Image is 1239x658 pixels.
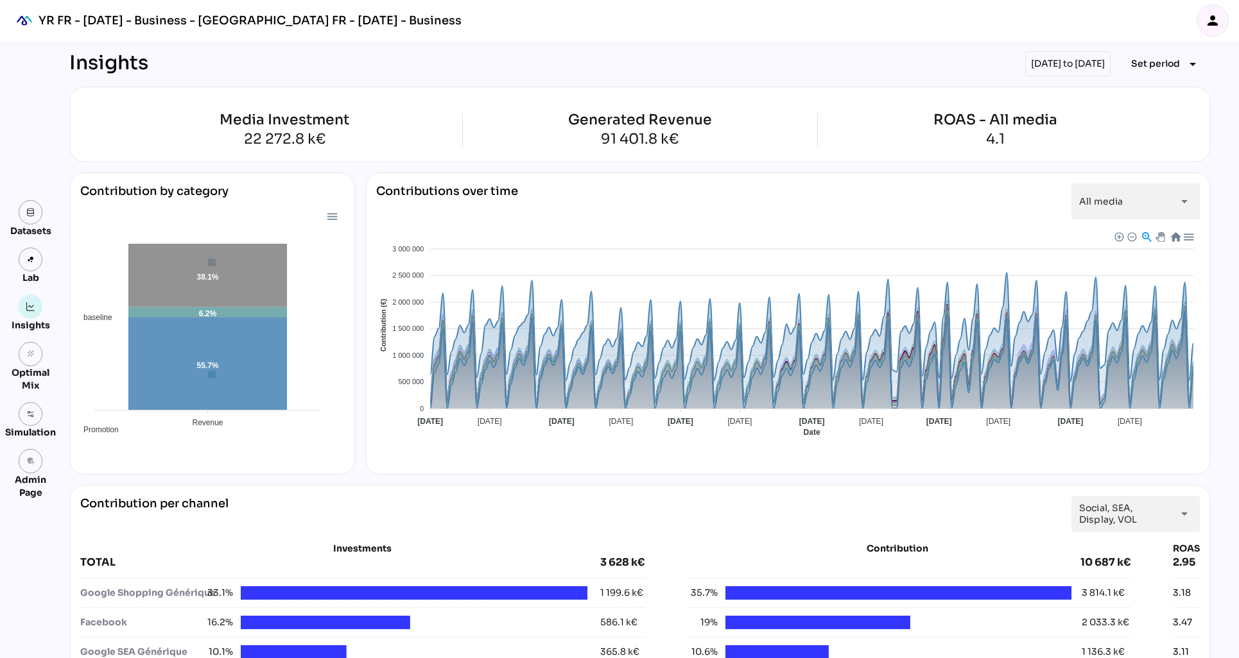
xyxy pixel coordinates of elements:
div: 91 401.8 k€ [568,132,712,146]
div: ROAS [1173,542,1200,555]
div: 2 033.3 k€ [1082,616,1129,629]
div: 3 628 k€ [600,555,645,570]
tspan: 3 000 000 [392,245,424,253]
div: 586.1 k€ [600,616,637,629]
div: Investments [80,542,645,555]
div: 3.18 [1173,586,1191,600]
tspan: 500 000 [398,378,424,385]
span: Social, SEA, Display, VOL [1079,502,1169,525]
i: admin_panel_settings [26,457,35,466]
tspan: [DATE] [859,417,883,426]
div: Contribution by category [80,183,344,209]
div: Insights [69,51,148,76]
span: 16.2% [202,616,233,629]
div: 1 199.6 k€ [600,586,643,600]
div: Facebook [80,616,202,629]
i: person [1205,13,1220,28]
tspan: [DATE] [668,417,693,426]
span: 19% [687,616,718,629]
img: data.svg [26,208,35,217]
tspan: 2 500 000 [392,271,424,279]
tspan: [DATE] [609,417,633,426]
div: 22 272.8 k€ [107,132,462,146]
span: All media [1079,196,1123,207]
div: 10 687 k€ [1080,555,1131,570]
div: 2.95 [1173,555,1200,570]
div: Lab [17,271,45,284]
tspan: 2 000 000 [392,298,424,306]
tspan: [DATE] [477,417,501,426]
tspan: 0 [420,405,424,412]
div: Contribution per channel [80,496,229,532]
div: Media Investment [107,113,462,127]
tspan: Revenue [192,418,223,427]
i: arrow_drop_down [1177,506,1192,521]
tspan: 1 000 000 [392,351,424,359]
text: Contribution (€) [379,298,386,351]
tspan: [DATE] [986,417,1010,426]
span: 33.1% [202,586,233,600]
tspan: [DATE] [417,417,443,426]
div: TOTAL [80,555,600,570]
div: YR FR - [DATE] - Business - [GEOGRAPHIC_DATA] FR - [DATE] - Business [39,13,462,28]
span: 35.7% [687,586,718,600]
div: Optimal Mix [5,366,56,392]
img: settings.svg [26,410,35,419]
img: lab.svg [26,255,35,264]
div: ROAS - All media [933,113,1057,127]
div: 3.47 [1173,616,1192,629]
span: baseline [74,313,112,322]
tspan: [DATE] [799,417,824,426]
div: Generated Revenue [568,113,712,127]
div: Google Shopping Générique [80,586,202,600]
tspan: [DATE] [1057,417,1083,426]
tspan: [DATE] [727,417,752,426]
div: mediaROI [10,6,39,35]
span: Promotion [74,425,119,434]
div: Datasets [10,224,51,237]
div: Insights [12,319,50,332]
tspan: 1 500 000 [392,325,424,332]
div: Menu [326,210,337,221]
div: Simulation [5,426,56,439]
div: Admin Page [5,473,56,499]
i: grain [26,350,35,359]
tspan: [DATE] [926,417,951,426]
div: Contributions over time [376,183,518,219]
div: Contribution [719,542,1077,555]
div: 3 814.1 k€ [1082,586,1125,600]
img: graph.svg [26,302,35,311]
div: [DATE] to [DATE] [1025,51,1111,76]
div: 4.1 [933,132,1057,146]
text: Date [803,428,820,437]
tspan: [DATE] [549,417,575,426]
